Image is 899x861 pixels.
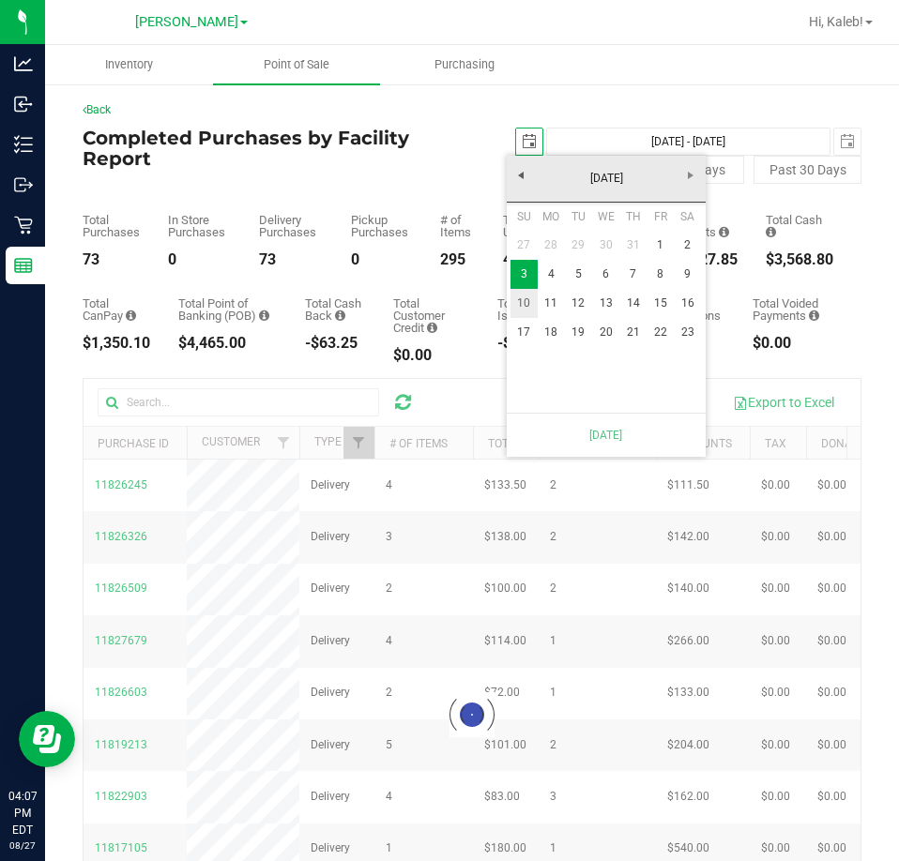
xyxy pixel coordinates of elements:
div: Total Cash Back [305,297,365,322]
span: select [834,128,861,155]
a: 21 [619,318,647,347]
a: Purchasing [380,45,548,84]
a: 5 [565,260,592,289]
button: Past 30 Days [754,156,861,184]
td: Current focused date is Sunday, August 03, 2025 [510,260,538,289]
a: 31 [619,231,647,260]
a: 3 [510,260,538,289]
span: Inventory [80,56,178,73]
inline-svg: Analytics [14,54,33,73]
a: 7 [619,260,647,289]
th: Wednesday [592,203,619,231]
a: 28 [538,231,565,260]
inline-svg: Inbound [14,95,33,113]
a: 23 [674,318,701,347]
div: $4,465.00 [178,336,277,351]
a: 11 [538,289,565,318]
a: 29 [565,231,592,260]
div: Total Point of Banking (POB) [178,297,277,322]
inline-svg: Outbound [14,175,33,194]
div: Delivery Purchases [259,214,323,238]
div: Total Credit Issued [497,297,565,322]
a: 15 [647,289,674,318]
a: Previous [507,160,536,189]
th: Saturday [674,203,701,231]
a: 16 [674,289,701,318]
div: $1,350.10 [83,336,150,351]
a: 14 [619,289,647,318]
a: 18 [538,318,565,347]
i: Sum of the cash-back amounts from rounded-up electronic payments for all purchases in the date ra... [335,310,345,322]
a: 4 [538,260,565,289]
i: Sum of the successful, non-voided cash payment transactions for all purchases in the date range. ... [766,226,776,238]
h4: Completed Purchases by Facility Report [83,128,472,169]
a: 6 [592,260,619,289]
div: Total Voided Payments [753,297,833,322]
div: Total Cash [766,214,833,238]
iframe: Resource center [19,711,75,767]
i: Sum of the successful, non-voided payments using account credit for all purchases in the date range. [427,322,437,334]
a: 2 [674,231,701,260]
div: Total CanPay [83,297,150,322]
a: 19 [565,318,592,347]
p: 08/27 [8,838,37,853]
div: 0 [351,252,411,267]
a: 8 [647,260,674,289]
div: 473 [503,252,538,267]
a: 20 [592,318,619,347]
span: Purchasing [409,56,520,73]
a: Point of Sale [213,45,381,84]
div: $0.00 [753,336,833,351]
a: 10 [510,289,538,318]
div: $0.00 [393,348,470,363]
a: 27 [510,231,538,260]
div: In Store Purchases [168,214,231,238]
a: Inventory [45,45,213,84]
th: Friday [647,203,674,231]
a: 13 [592,289,619,318]
span: [PERSON_NAME] [135,14,238,30]
div: Total Customer Credit [393,297,470,334]
th: Sunday [510,203,538,231]
div: 73 [83,252,140,267]
i: Sum of the successful, non-voided point-of-banking payment transactions, both via payment termina... [259,310,269,322]
inline-svg: Reports [14,256,33,275]
a: 17 [510,318,538,347]
span: Point of Sale [238,56,355,73]
a: 9 [674,260,701,289]
a: 12 [565,289,592,318]
div: -$44.00 [497,336,565,351]
th: Thursday [619,203,647,231]
span: Hi, Kaleb! [809,14,863,29]
inline-svg: Retail [14,216,33,234]
div: 73 [259,252,323,267]
a: 22 [647,318,674,347]
a: Back [83,103,111,116]
div: -$63.25 [305,336,365,351]
i: Sum of the successful, non-voided CanPay payment transactions for all purchases in the date range. [126,310,136,322]
a: 30 [592,231,619,260]
a: 1 [647,231,674,260]
a: [DATE] [506,164,708,193]
th: Monday [538,203,565,231]
th: Tuesday [565,203,592,231]
div: Total Purchases [83,214,140,238]
div: 0 [168,252,231,267]
div: Total Units [503,214,538,238]
div: 295 [440,252,475,267]
div: Pickup Purchases [351,214,411,238]
div: $3,568.80 [766,252,833,267]
span: select [516,128,542,155]
inline-svg: Inventory [14,135,33,154]
div: # of Items [440,214,475,238]
p: 04:07 PM EDT [8,788,37,838]
i: Sum of the discount values applied to the all purchases in the date range. [719,226,729,238]
i: Sum of all voided payment transaction amounts, excluding tips and transaction fees, for all purch... [809,310,819,322]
